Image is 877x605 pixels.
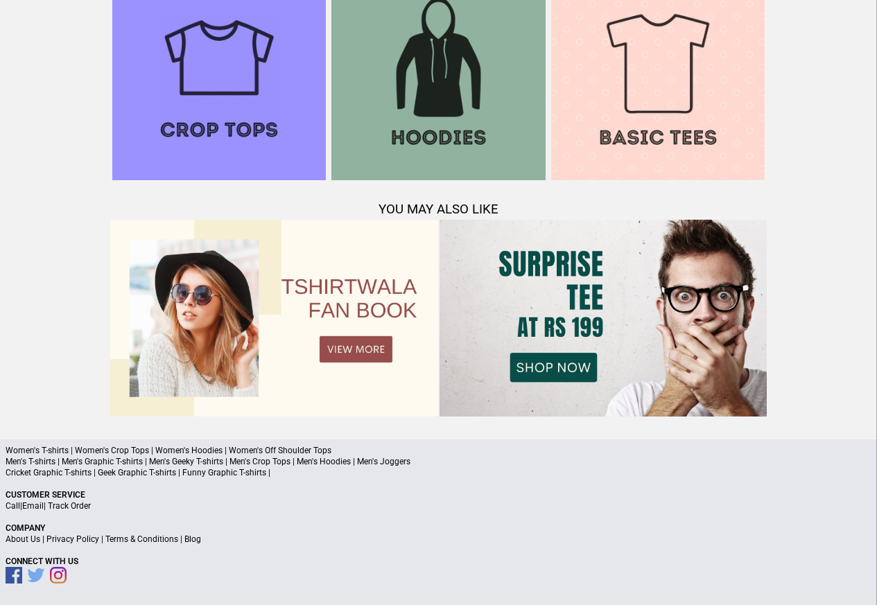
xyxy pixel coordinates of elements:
[6,534,871,545] p: | | |
[6,467,871,478] p: Cricket Graphic T-shirts | Geek Graphic T-shirts | Funny Graphic T-shirts |
[6,500,871,511] p: | |
[6,534,40,544] a: About Us
[6,523,871,534] p: Company
[379,202,498,217] span: YOU MAY ALSO LIKE
[22,501,44,511] a: Email
[105,534,178,544] a: Terms & Conditions
[48,501,91,511] a: Track Order
[6,445,871,456] p: Women's T-shirts | Women's Crop Tops | Women's Hoodies | Women's Off Shoulder Tops
[6,489,871,500] p: Customer Service
[6,556,871,567] p: Connect With Us
[184,534,201,544] a: Blog
[6,501,20,511] a: Call
[6,456,871,467] p: Men's T-shirts | Men's Graphic T-shirts | Men's Geeky T-shirts | Men's Crop Tops | Men's Hoodies ...
[46,534,99,544] a: Privacy Policy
